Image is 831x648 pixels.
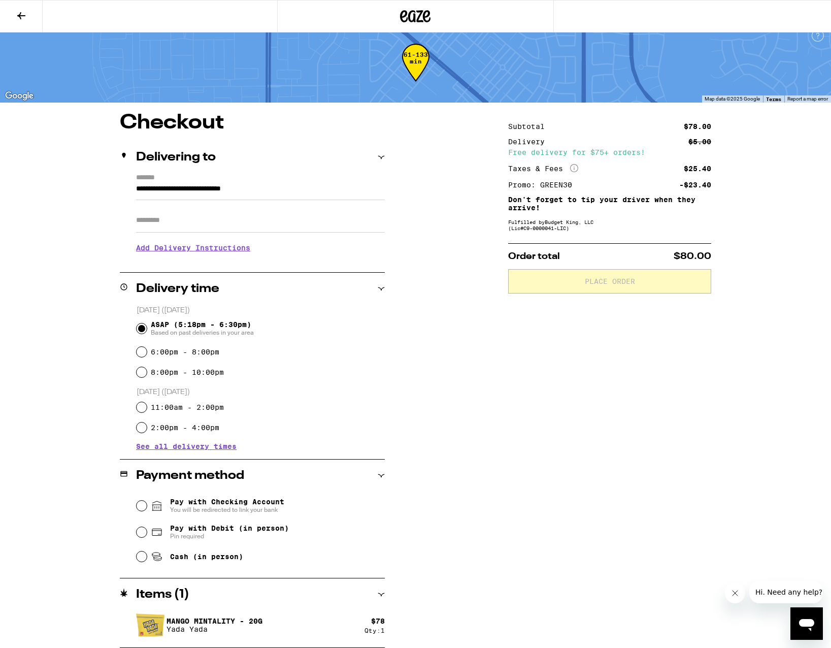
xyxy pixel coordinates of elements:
[136,260,385,268] p: We'll contact you at [PHONE_NUMBER] when we arrive
[371,617,385,625] div: $ 78
[508,219,711,231] div: Fulfilled by Budget King, LLC (Lic# C9-0000041-LIC )
[585,278,635,285] span: Place Order
[170,498,284,514] span: Pay with Checking Account
[137,387,385,397] p: [DATE] ([DATE])
[674,252,711,261] span: $80.00
[136,589,189,601] h2: Items ( 1 )
[136,151,216,164] h2: Delivering to
[136,283,219,295] h2: Delivery time
[136,611,164,639] img: Mango Mintality - 20g
[136,470,244,482] h2: Payment method
[3,89,36,103] img: Google
[151,320,254,337] span: ASAP (5:18pm - 6:30pm)
[508,252,560,261] span: Order total
[508,149,711,156] div: Free delivery for $75+ orders!
[705,96,760,102] span: Map data ©2025 Google
[151,329,254,337] span: Based on past deliveries in your area
[725,583,745,603] iframe: Close message
[508,164,578,173] div: Taxes & Fees
[787,96,828,102] a: Report a map error
[749,581,823,603] iframe: Message from company
[684,123,711,130] div: $78.00
[170,506,284,514] span: You will be redirected to link your bank
[167,617,262,625] p: Mango Mintality - 20g
[151,424,219,432] label: 2:00pm - 4:00pm
[151,348,219,356] label: 6:00pm - 8:00pm
[402,51,429,89] div: 61-133 min
[170,532,289,540] span: Pin required
[508,196,711,212] p: Don't forget to tip your driver when they arrive!
[508,269,711,294] button: Place Order
[120,113,385,133] h1: Checkout
[790,607,823,640] iframe: Button to launch messaging window
[364,627,385,634] div: Qty: 1
[688,138,711,145] div: $5.00
[684,165,711,172] div: $25.40
[508,138,552,145] div: Delivery
[136,443,237,450] button: See all delivery times
[151,368,224,376] label: 8:00pm - 10:00pm
[136,236,385,260] h3: Add Delivery Instructions
[151,403,224,411] label: 11:00am - 2:00pm
[170,553,243,561] span: Cash (in person)
[170,524,289,532] span: Pay with Debit (in person)
[679,181,711,188] div: -$23.40
[508,123,552,130] div: Subtotal
[766,96,781,102] a: Terms
[508,181,579,188] div: Promo: GREEN30
[3,89,36,103] a: Open this area in Google Maps (opens a new window)
[137,306,385,315] p: [DATE] ([DATE])
[167,625,262,633] p: Yada Yada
